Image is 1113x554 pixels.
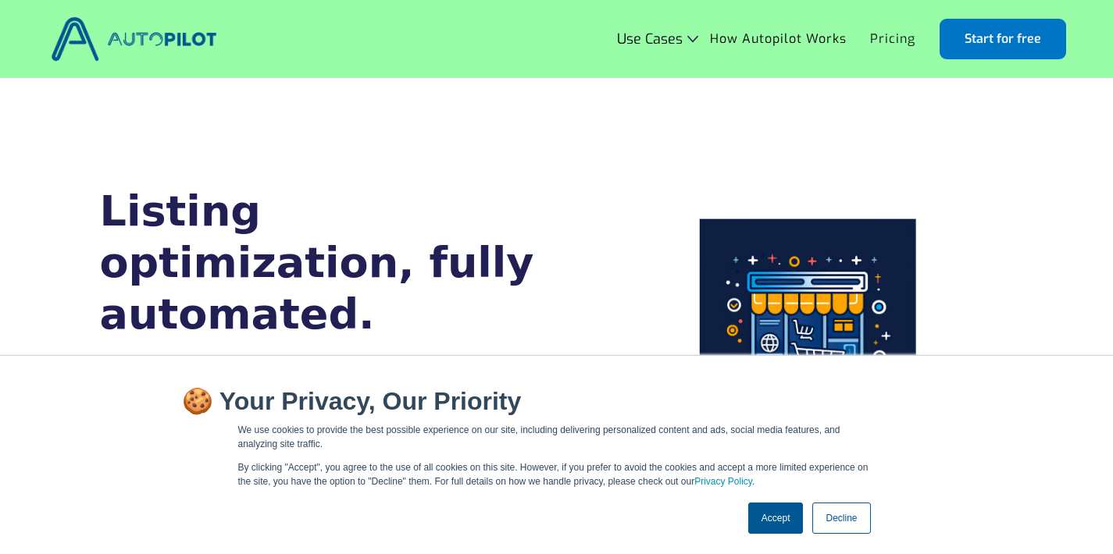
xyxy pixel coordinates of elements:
[238,460,876,488] p: By clicking "Accept", you agree to the use of all cookies on this site. However, if you prefer to...
[698,24,858,54] a: How Autopilot Works
[182,387,932,415] h2: 🍪 Your Privacy, Our Priority
[858,24,927,54] a: Pricing
[100,186,551,340] h1: Listing optimization, fully automated.
[687,35,698,42] img: Icon Rounded Chevron Dark - BRIX Templates
[100,353,551,400] p: 20%+ profit increase while you sleep with AI-powered automation functions for Amazon sellers.
[940,19,1066,59] a: Start for free
[617,31,683,47] div: Use Cases
[812,503,870,534] a: Decline
[238,423,876,451] p: We use cookies to provide the best possible experience on our site, including delivering personal...
[748,503,804,534] a: Accept
[617,31,698,47] div: Use Cases
[694,476,752,487] a: Privacy Policy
